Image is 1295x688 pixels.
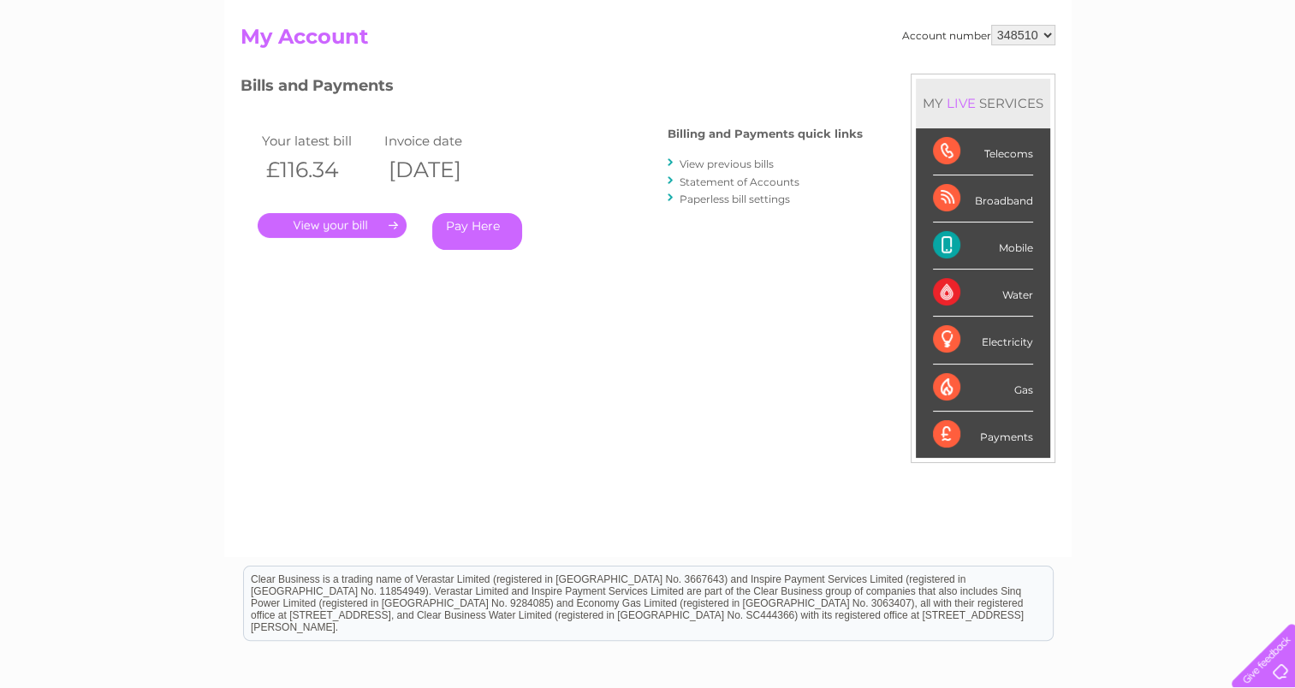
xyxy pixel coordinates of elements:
[45,44,133,97] img: logo.png
[933,412,1033,458] div: Payments
[258,129,381,152] td: Your latest bill
[933,222,1033,270] div: Mobile
[933,365,1033,412] div: Gas
[680,175,799,188] a: Statement of Accounts
[933,317,1033,364] div: Electricity
[432,213,522,250] a: Pay Here
[1239,73,1279,86] a: Log out
[680,157,774,170] a: View previous bills
[1146,73,1171,86] a: Blog
[258,152,381,187] th: £116.34
[933,128,1033,175] div: Telecoms
[380,152,503,187] th: [DATE]
[916,79,1050,128] div: MY SERVICES
[258,213,407,238] a: .
[1181,73,1223,86] a: Contact
[933,175,1033,222] div: Broadband
[380,129,503,152] td: Invoice date
[972,9,1090,30] a: 0333 014 3131
[943,95,979,111] div: LIVE
[668,128,863,140] h4: Billing and Payments quick links
[933,270,1033,317] div: Water
[902,25,1055,45] div: Account number
[994,73,1026,86] a: Water
[244,9,1053,83] div: Clear Business is a trading name of Verastar Limited (registered in [GEOGRAPHIC_DATA] No. 3667643...
[1084,73,1136,86] a: Telecoms
[241,25,1055,57] h2: My Account
[1037,73,1074,86] a: Energy
[241,74,863,104] h3: Bills and Payments
[680,193,790,205] a: Paperless bill settings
